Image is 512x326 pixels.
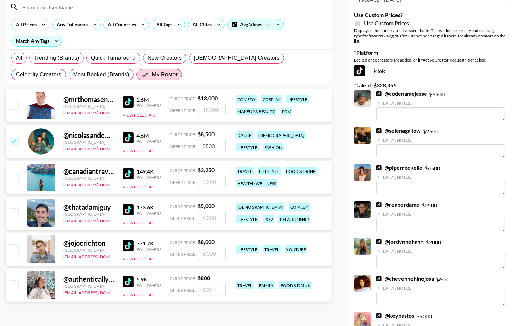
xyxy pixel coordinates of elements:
div: - $ 2500 [376,201,505,231]
a: @reaperdame [376,201,419,208]
img: TikTok [123,204,134,215]
img: TikTok [354,65,365,76]
div: travel [263,245,281,253]
strong: $ 18,000 [198,95,218,101]
div: 771.7K [136,240,161,247]
div: Followers [136,103,161,108]
div: 4.6M [136,132,161,139]
div: [GEOGRAPHIC_DATA] [63,176,114,181]
strong: $ 5,000 [198,203,215,209]
div: 2.6M [136,96,161,103]
div: health / wellness [236,179,277,187]
img: TikTok [123,132,134,143]
div: pov [281,108,292,115]
img: TikTok [376,91,382,96]
strong: $ 800 [198,274,210,281]
span: Offer Price: [170,108,197,113]
div: - $ 2500 [376,127,505,157]
span: Guide Price: [170,132,196,137]
em: for bookers using this list [362,33,407,38]
div: dance [236,131,253,139]
span: Most Booked (Brands) [73,71,129,79]
div: 149.4K [136,168,161,175]
span: Trending (Brands) [34,54,79,62]
button: View Full Stats [123,148,155,153]
a: @jordynnehahn [376,238,424,245]
img: TikTok [376,128,382,133]
div: lifestyle [236,143,259,151]
div: - $ 2000 [376,238,505,268]
a: @cheyennehinojosa [376,275,434,282]
strong: $ 3,250 [198,167,215,173]
div: lifestyle [236,215,259,223]
input: 18,000 [198,103,226,116]
span: [DEMOGRAPHIC_DATA] Creators [193,54,279,62]
div: [GEOGRAPHIC_DATA] [63,212,114,217]
div: - $ 600 [376,275,505,305]
span: Offer Price: [170,180,197,185]
div: lifestyle [258,167,281,175]
div: travel [236,281,254,289]
input: 5,000 [198,211,226,224]
input: 3,250 [198,175,226,188]
button: View Full Stats [123,220,155,225]
div: @ thatadamjguy [63,203,114,212]
img: TikTok [376,313,382,318]
img: TikTok [376,165,382,170]
button: View Full Stats [123,112,155,118]
span: Use Custom Prices [364,20,409,27]
div: Match Any Tags [12,36,62,46]
a: [EMAIL_ADDRESS][DOMAIN_NAME] [63,109,133,115]
button: View Full Stats [123,184,155,189]
span: Offer Price: [170,288,197,293]
a: @codenamejesse [376,90,427,97]
div: food & drink [279,281,312,289]
div: Internal Notes: [376,286,505,291]
a: [EMAIL_ADDRESS][DOMAIN_NAME] [63,289,133,295]
div: makeup & beauty [236,108,276,115]
strong: $ 8,500 [198,131,215,137]
div: Internal Notes: [376,101,505,106]
div: [GEOGRAPHIC_DATA] [63,248,114,253]
span: Offer Price: [170,216,197,221]
span: Offer Price: [170,144,197,149]
div: Internal Notes: [376,138,505,143]
button: View Full Stats [123,256,155,261]
strong: $ 8,000 [198,239,215,245]
div: - $ 6500 [376,164,505,194]
div: Internal Notes: [376,212,505,217]
div: - $ 6500 [376,90,505,120]
span: All [16,54,22,62]
div: [DEMOGRAPHIC_DATA] [257,131,306,139]
div: comedy [236,95,257,103]
a: @piperrockelle [376,164,423,171]
div: All Prices [12,19,38,30]
span: New Creators [148,54,182,62]
img: TikTok [123,240,134,251]
span: Guide Price: [170,204,196,209]
div: Any Followers [53,19,89,30]
span: Offer Price: [170,252,197,257]
div: @ jojocrichton [63,239,114,248]
img: TikTok [123,96,134,108]
input: Search by User Name [18,1,328,12]
a: [EMAIL_ADDRESS][DOMAIN_NAME] [63,253,133,259]
div: lifestyle [236,245,259,253]
a: [EMAIL_ADDRESS][DOMAIN_NAME] [63,181,133,187]
div: [GEOGRAPHIC_DATA] [63,104,114,109]
label: Platform [354,49,506,56]
span: Guide Price: [170,168,196,173]
div: youtube [285,245,307,253]
span: Celebrity Creators [16,71,61,79]
input: 800 [198,283,226,296]
img: TikTok [376,202,382,207]
div: TikTok [354,65,506,76]
a: [EMAIL_ADDRESS][DOMAIN_NAME] [63,217,133,223]
span: Guide Price: [170,276,196,281]
div: Followers [136,139,161,144]
div: Followers [136,211,161,216]
span: Quick Turnaround [91,54,136,62]
img: TikTok [123,168,134,179]
div: Avg Views [228,19,284,30]
div: @ nicolasandemiliano [63,131,114,140]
